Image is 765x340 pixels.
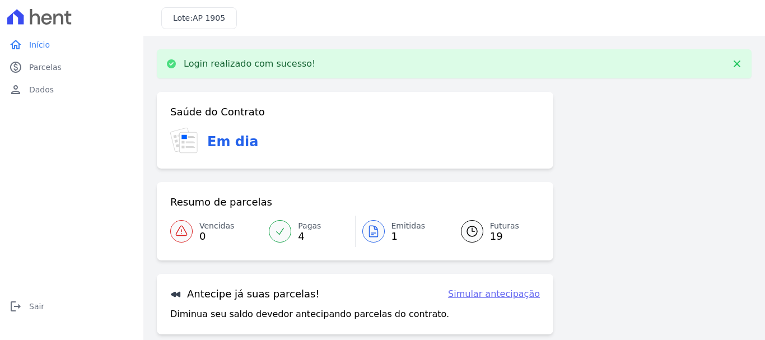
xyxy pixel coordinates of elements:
[29,62,62,73] span: Parcelas
[170,195,272,209] h3: Resumo de parcelas
[448,287,540,301] a: Simular antecipação
[170,216,262,247] a: Vencidas 0
[170,105,265,119] h3: Saúde do Contrato
[447,216,540,247] a: Futuras 19
[391,220,426,232] span: Emitidas
[391,232,426,241] span: 1
[4,56,139,78] a: paidParcelas
[29,301,44,312] span: Sair
[4,34,139,56] a: homeInício
[184,58,316,69] p: Login realizado com sucesso!
[170,308,449,321] p: Diminua seu saldo devedor antecipando parcelas do contrato.
[490,232,519,241] span: 19
[207,132,258,152] h3: Em dia
[4,295,139,318] a: logoutSair
[29,84,54,95] span: Dados
[356,216,447,247] a: Emitidas 1
[9,300,22,313] i: logout
[199,232,234,241] span: 0
[490,220,519,232] span: Futuras
[298,232,321,241] span: 4
[29,39,50,50] span: Início
[298,220,321,232] span: Pagas
[193,13,225,22] span: AP 1905
[199,220,234,232] span: Vencidas
[9,83,22,96] i: person
[9,38,22,52] i: home
[4,78,139,101] a: personDados
[170,287,320,301] h3: Antecipe já suas parcelas!
[262,216,354,247] a: Pagas 4
[9,60,22,74] i: paid
[173,12,225,24] h3: Lote:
